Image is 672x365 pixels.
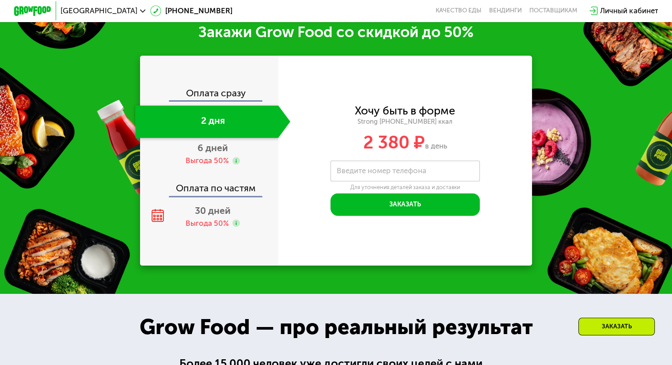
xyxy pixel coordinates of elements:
div: Личный кабинет [600,5,658,16]
div: Grow Food — про реальный результат [124,311,548,343]
div: поставщикам [529,7,577,15]
div: Хочу быть в форме [355,106,455,116]
div: Выгода 50% [186,156,229,166]
span: в день [425,141,447,150]
div: Для уточнения деталей заказа и доставки [330,184,480,191]
div: Оплата сразу [141,88,278,100]
span: [GEOGRAPHIC_DATA] [61,7,137,15]
div: Заказать [578,318,655,335]
a: Качество еды [436,7,482,15]
span: 2 380 ₽ [363,132,425,153]
a: [PHONE_NUMBER] [150,5,232,16]
div: Выгода 50% [186,218,229,228]
label: Введите номер телефона [337,168,426,174]
span: 30 дней [195,205,231,216]
div: Strong [PHONE_NUMBER] ккал [278,118,532,126]
a: Вендинги [489,7,522,15]
button: Заказать [330,193,480,216]
div: Оплата по частям [141,174,278,196]
span: 6 дней [197,142,228,153]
